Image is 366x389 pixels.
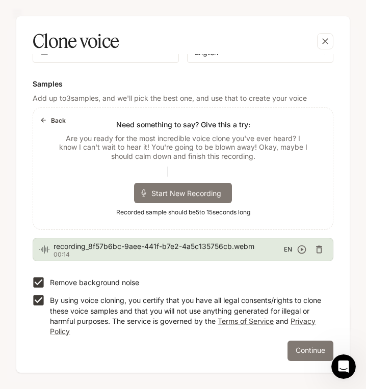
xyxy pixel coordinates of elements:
p: By using voice cloning, you certify that you have all legal consents/rights to clone these voice ... [50,295,325,336]
span: EN [284,244,292,255]
button: Continue [287,341,333,361]
p: Need something to say? Give this a try: [116,120,250,130]
p: 00:14 [54,252,284,258]
span: Start New Recording [151,188,228,199]
p: Add up to 3 samples, and we'll pick the best one, and use that to create your voice [33,93,333,103]
p: Are you ready for the most incredible voice clone you've ever heard? I know I can't wait to hear ... [58,134,308,161]
a: Privacy Policy [50,317,316,336]
a: Terms of Service [218,317,274,325]
h6: Samples [33,79,333,89]
span: Recorded sample should be 5 to 15 seconds long [116,207,250,217]
span: recording_8f57b6bc-9aee-441f-b7e2-4a5c135756cb.webm [54,241,284,252]
h5: Clone voice [33,29,119,54]
iframe: Intercom live chat [331,354,356,379]
button: Back [37,112,70,128]
div: Start New Recording [134,183,232,203]
p: Remove background noise [50,277,139,288]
